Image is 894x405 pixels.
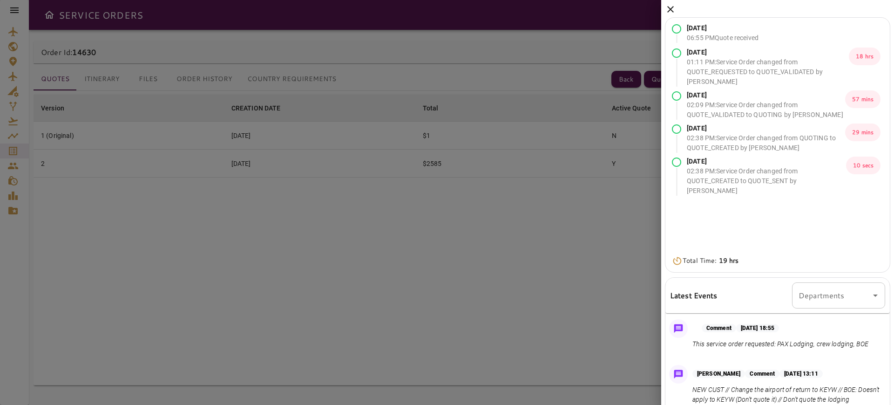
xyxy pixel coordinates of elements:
p: [DATE] 13:11 [779,370,822,378]
p: 29 mins [845,124,880,141]
p: 02:38 PM : Service Order changed from QUOTE_CREATED to QUOTE_SENT by [PERSON_NAME] [687,166,846,196]
p: 10 secs [846,157,880,174]
p: [DATE] [687,124,845,133]
p: [DATE] [687,90,845,100]
button: Open [869,289,882,302]
p: [PERSON_NAME] [692,370,745,378]
p: 57 mins [845,90,880,108]
p: Comment [702,324,736,332]
p: 01:11 PM : Service Order changed from QUOTE_REQUESTED to QUOTE_VALIDATED by [PERSON_NAME] [687,57,849,87]
p: [DATE] [687,48,849,57]
p: 18 hrs [849,48,880,65]
p: 06:55 PM Quote received [687,33,759,43]
p: 02:38 PM : Service Order changed from QUOTING to QUOTE_CREATED by [PERSON_NAME] [687,133,845,153]
h6: Latest Events [670,289,718,302]
p: Comment [745,370,779,378]
b: 19 hrs [719,256,739,265]
p: [DATE] [687,157,846,166]
img: Message Icon [672,322,685,335]
p: This service order requested: PAX Lodging, crew lodging, BOE [692,339,868,349]
p: 02:09 PM : Service Order changed from QUOTE_VALIDATED to QUOTING by [PERSON_NAME] [687,100,845,120]
p: [DATE] [687,23,759,33]
p: Total Time: [683,256,738,266]
p: [DATE] 18:55 [736,324,779,332]
img: Timer Icon [672,256,683,266]
p: NEW CUST // Change the airport of return to KEYW // BOE: Doesn’t apply to KEYW (Don't quote it) /... [692,385,881,405]
img: Message Icon [672,368,685,381]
